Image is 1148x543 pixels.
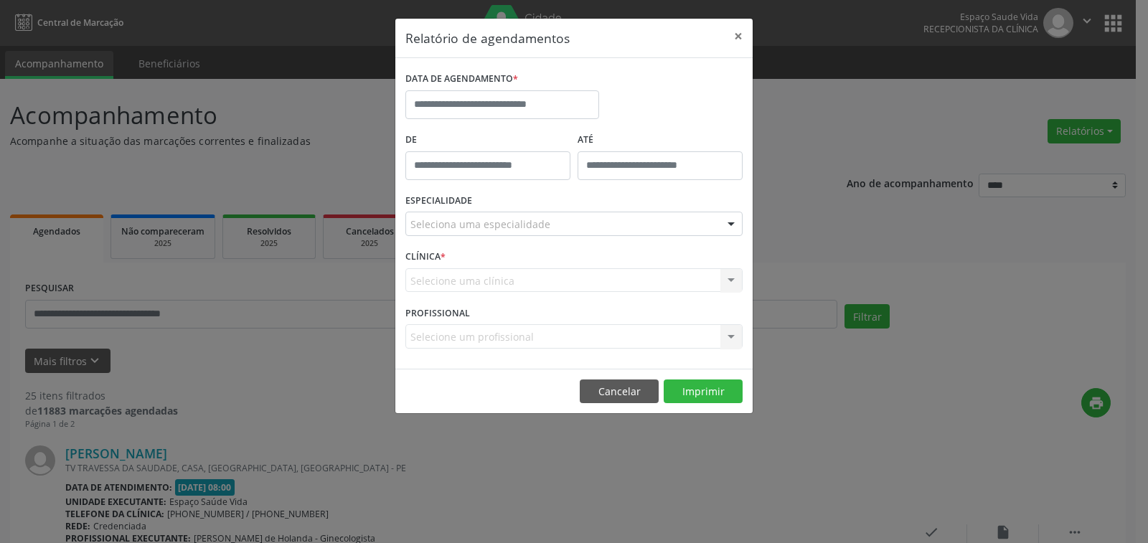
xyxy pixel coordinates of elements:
button: Imprimir [664,379,743,404]
label: De [405,129,570,151]
label: PROFISSIONAL [405,302,470,324]
label: ESPECIALIDADE [405,190,472,212]
label: ATÉ [578,129,743,151]
span: Seleciona uma especialidade [410,217,550,232]
h5: Relatório de agendamentos [405,29,570,47]
label: CLÍNICA [405,246,446,268]
label: DATA DE AGENDAMENTO [405,68,518,90]
button: Close [724,19,753,54]
button: Cancelar [580,379,659,404]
